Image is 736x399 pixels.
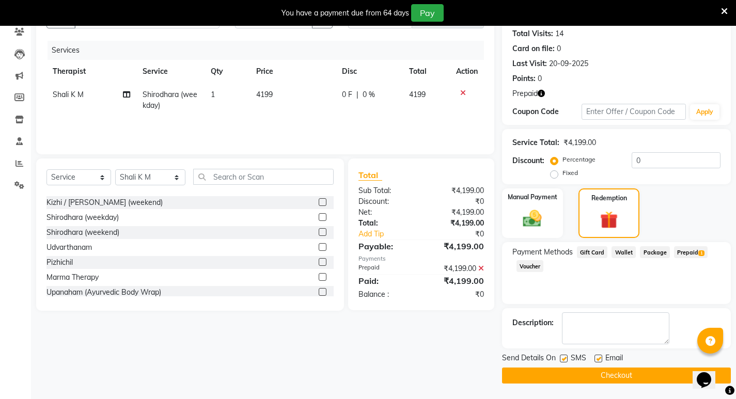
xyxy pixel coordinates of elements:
input: Enter Offer / Coupon Code [582,104,686,120]
div: ₹0 [421,289,491,300]
input: Search or Scan [193,169,334,185]
span: Email [605,353,623,365]
div: ₹4,199.00 [421,240,491,252]
div: Shirodhara (weekday) [46,212,119,223]
div: Prepaid [351,263,421,274]
th: Action [450,60,484,83]
button: Pay [411,4,444,22]
div: Upanaham (Ayurvedic Body Wrap) [46,287,161,298]
div: ₹0 [433,229,492,240]
span: | [356,89,358,100]
span: 1 [698,250,704,257]
span: SMS [571,353,586,365]
div: Udvarthanam [46,242,92,253]
div: Pizhichil [46,257,73,268]
span: 1 [211,90,215,99]
div: Services [48,41,492,60]
div: Net: [351,207,421,218]
div: Sub Total: [351,185,421,196]
div: 14 [555,28,563,39]
div: Discount: [351,196,421,207]
div: Payments [358,254,484,263]
img: _gift.svg [594,209,623,231]
div: Shirodhara (weekend) [46,227,119,238]
div: You have a payment due from 64 days [281,8,409,19]
label: Percentage [562,155,596,164]
span: Gift Card [577,246,608,258]
th: Price [250,60,336,83]
div: Card on file: [512,43,555,54]
button: Checkout [502,368,731,384]
div: ₹4,199.00 [421,185,491,196]
span: Shali K M [53,90,84,99]
th: Disc [336,60,403,83]
label: Manual Payment [508,193,557,202]
a: Add Tip [351,229,433,240]
div: Description: [512,317,554,328]
div: Discount: [512,155,544,166]
span: Prepaid [674,246,708,258]
div: 0 [538,73,542,84]
span: Payment Methods [512,247,573,258]
span: 0 % [363,89,375,100]
div: Service Total: [512,137,559,148]
div: Payable: [351,240,421,252]
div: Total: [351,218,421,229]
button: Apply [690,104,719,120]
span: Shirodhara (weekday) [143,90,197,110]
div: ₹4,199.00 [421,218,491,229]
div: Coupon Code [512,106,582,117]
span: 4199 [256,90,273,99]
th: Qty [205,60,250,83]
iframe: chat widget [693,358,726,389]
label: Fixed [562,168,578,178]
span: 4199 [409,90,426,99]
img: _cash.svg [517,208,547,230]
label: Redemption [591,194,627,203]
div: 20-09-2025 [549,58,588,69]
span: Prepaid [512,88,538,99]
div: Last Visit: [512,58,547,69]
div: Total Visits: [512,28,553,39]
span: Package [640,246,670,258]
span: Total [358,170,382,181]
span: 0 F [342,89,352,100]
th: Therapist [46,60,136,83]
span: Voucher [516,260,544,272]
div: ₹4,199.00 [421,207,491,218]
span: Wallet [612,246,636,258]
div: ₹4,199.00 [563,137,596,148]
div: ₹4,199.00 [421,263,491,274]
th: Service [136,60,205,83]
div: Marma Therapy [46,272,99,283]
div: ₹0 [421,196,491,207]
div: Points: [512,73,536,84]
div: ₹4,199.00 [421,275,491,287]
div: Paid: [351,275,421,287]
th: Total [403,60,449,83]
span: Send Details On [502,353,556,365]
div: 0 [557,43,561,54]
div: Balance : [351,289,421,300]
div: Kizhi / [PERSON_NAME] (weekend) [46,197,163,208]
